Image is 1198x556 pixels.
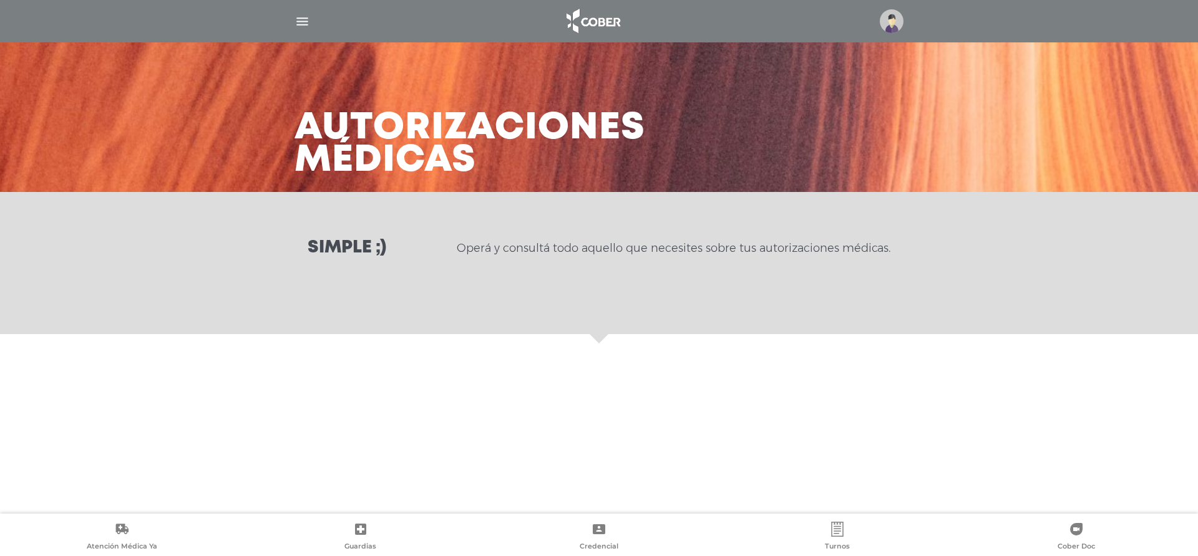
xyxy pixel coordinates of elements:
span: Turnos [825,542,850,553]
a: Cober Doc [957,522,1196,554]
img: logo_cober_home-white.png [560,6,625,36]
span: Cober Doc [1058,542,1095,553]
img: Cober_menu-lines-white.svg [295,14,310,29]
a: Guardias [241,522,479,554]
span: Credencial [580,542,618,553]
a: Turnos [718,522,957,554]
h3: Autorizaciones médicas [295,112,645,177]
span: Guardias [344,542,376,553]
a: Credencial [480,522,718,554]
h3: Simple ;) [308,239,386,257]
span: Atención Médica Ya [87,542,157,553]
a: Atención Médica Ya [2,522,241,554]
img: profile-placeholder.svg [880,9,903,33]
p: Operá y consultá todo aquello que necesites sobre tus autorizaciones médicas. [457,241,890,256]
